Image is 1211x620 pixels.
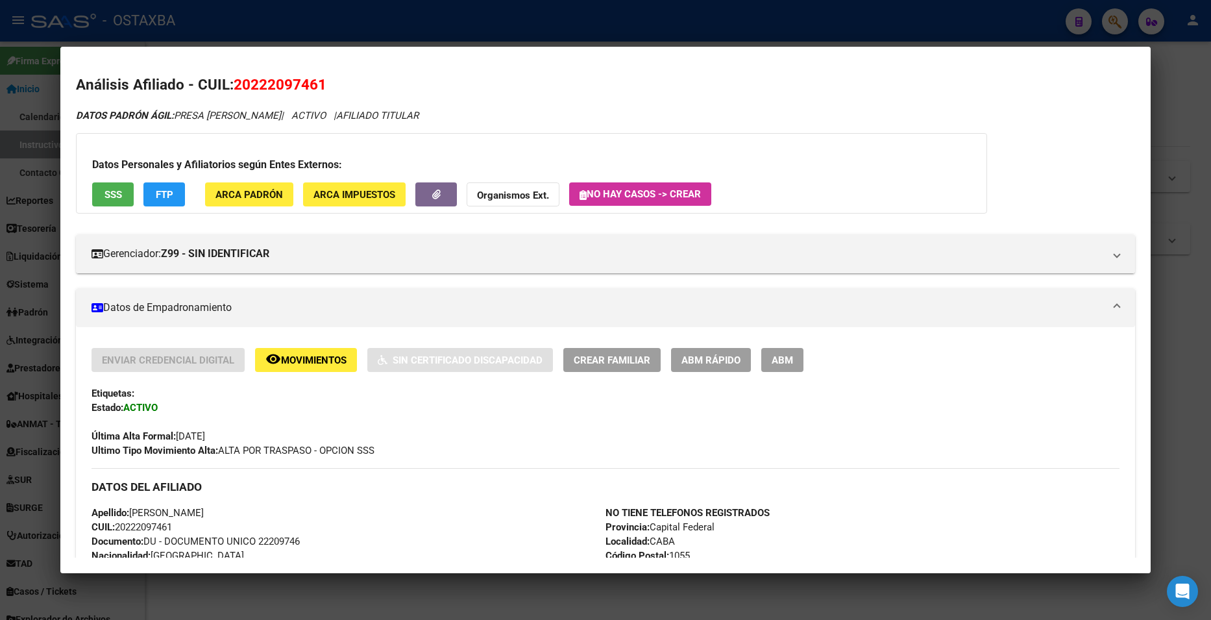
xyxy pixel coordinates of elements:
span: [DATE] [92,430,205,442]
span: Crear Familiar [574,354,650,366]
strong: Documento: [92,536,143,547]
button: SSS [92,182,134,206]
h3: DATOS DEL AFILIADO [92,480,1119,494]
span: 20222097461 [92,521,172,533]
div: Open Intercom Messenger [1167,576,1198,607]
span: DU - DOCUMENTO UNICO 22209746 [92,536,300,547]
span: 20222097461 [234,76,326,93]
span: PRESA [PERSON_NAME] [76,110,281,121]
span: SSS [104,189,122,201]
span: AFILIADO TITULAR [336,110,419,121]
span: [PERSON_NAME] [92,507,204,519]
button: ARCA Padrón [205,182,293,206]
strong: Etiquetas: [92,388,134,399]
span: CABA [605,536,675,547]
mat-panel-title: Datos de Empadronamiento [92,300,1103,316]
mat-expansion-panel-header: Datos de Empadronamiento [76,288,1134,327]
button: ABM Rápido [671,348,751,372]
span: [GEOGRAPHIC_DATA] [92,550,244,562]
button: ABM [761,348,803,372]
h3: Datos Personales y Afiliatorios según Entes Externos: [92,157,971,173]
strong: CUIL: [92,521,115,533]
mat-icon: remove_red_eye [265,351,281,367]
button: FTP [143,182,185,206]
span: No hay casos -> Crear [580,188,701,200]
span: ARCA Padrón [215,189,283,201]
span: ALTA POR TRASPASO - OPCION SSS [92,445,374,456]
span: Capital Federal [605,521,715,533]
span: Movimientos [281,354,347,366]
strong: Nacionalidad: [92,550,151,562]
span: Enviar Credencial Digital [102,354,234,366]
button: Movimientos [255,348,357,372]
strong: Provincia: [605,521,650,533]
strong: Apellido: [92,507,129,519]
strong: Estado: [92,402,123,414]
strong: Z99 - SIN IDENTIFICAR [161,246,269,262]
strong: DATOS PADRÓN ÁGIL: [76,110,174,121]
strong: Organismos Ext. [477,190,549,201]
span: ABM [772,354,793,366]
strong: NO TIENE TELEFONOS REGISTRADOS [605,507,770,519]
span: 1055 [605,550,690,562]
strong: Localidad: [605,536,650,547]
h2: Análisis Afiliado - CUIL: [76,74,1134,96]
strong: Ultimo Tipo Movimiento Alta: [92,445,218,456]
strong: Última Alta Formal: [92,430,176,442]
i: | ACTIVO | [76,110,419,121]
span: ARCA Impuestos [313,189,395,201]
button: Enviar Credencial Digital [92,348,245,372]
button: No hay casos -> Crear [569,182,711,206]
span: Sin Certificado Discapacidad [393,354,543,366]
strong: ACTIVO [123,402,158,414]
span: FTP [156,189,173,201]
button: Sin Certificado Discapacidad [367,348,553,372]
button: Crear Familiar [563,348,661,372]
strong: Código Postal: [605,550,669,562]
mat-panel-title: Gerenciador: [92,246,1103,262]
button: ARCA Impuestos [303,182,406,206]
button: Organismos Ext. [467,182,559,206]
mat-expansion-panel-header: Gerenciador:Z99 - SIN IDENTIFICAR [76,234,1134,273]
span: ABM Rápido [681,354,740,366]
